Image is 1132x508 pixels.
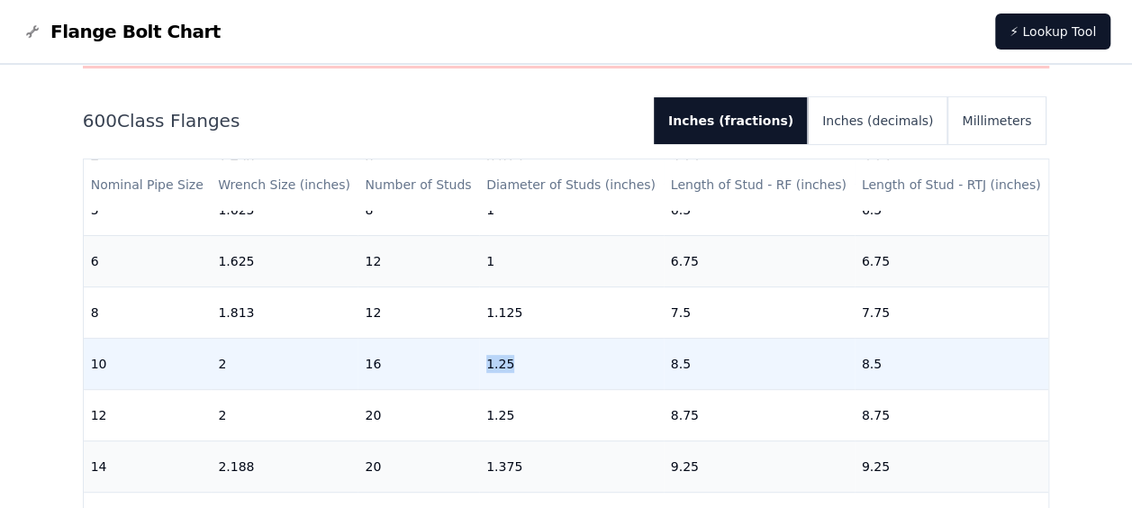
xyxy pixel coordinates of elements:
td: 12 [358,235,479,286]
td: 2 [211,338,358,389]
th: Number of Studs [358,159,479,211]
th: Length of Stud - RTJ (inches) [855,159,1049,211]
td: 8.5 [664,338,855,389]
img: Flange Bolt Chart Logo [22,21,43,42]
td: 1.813 [211,286,358,338]
td: 14 [84,440,212,492]
td: 1.25 [479,338,664,389]
td: 8.75 [664,389,855,440]
td: 1.125 [479,286,664,338]
td: 20 [358,389,479,440]
button: Millimeters [947,97,1046,144]
td: 8.75 [855,389,1049,440]
td: 1.25 [479,389,664,440]
th: Length of Stud - RF (inches) [664,159,855,211]
td: 8.5 [855,338,1049,389]
td: 7.75 [855,286,1049,338]
td: 1 [479,235,664,286]
a: Flange Bolt Chart LogoFlange Bolt Chart [22,19,221,44]
td: 20 [358,440,479,492]
td: 6.75 [664,235,855,286]
td: 9.25 [664,440,855,492]
th: Diameter of Studs (inches) [479,159,664,211]
th: Wrench Size (inches) [211,159,358,211]
td: 12 [84,389,212,440]
button: Inches (decimals) [808,97,947,144]
h2: 600 Class Flanges [83,108,639,133]
td: 1.625 [211,235,358,286]
td: 9.25 [855,440,1049,492]
a: ⚡ Lookup Tool [995,14,1110,50]
td: 10 [84,338,212,389]
td: 6.75 [855,235,1049,286]
td: 2 [211,389,358,440]
th: Nominal Pipe Size [84,159,212,211]
td: 16 [358,338,479,389]
td: 6 [84,235,212,286]
td: 7.5 [664,286,855,338]
span: Flange Bolt Chart [50,19,221,44]
td: 1.375 [479,440,664,492]
td: 12 [358,286,479,338]
td: 8 [84,286,212,338]
button: Inches (fractions) [654,97,808,144]
td: 2.188 [211,440,358,492]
